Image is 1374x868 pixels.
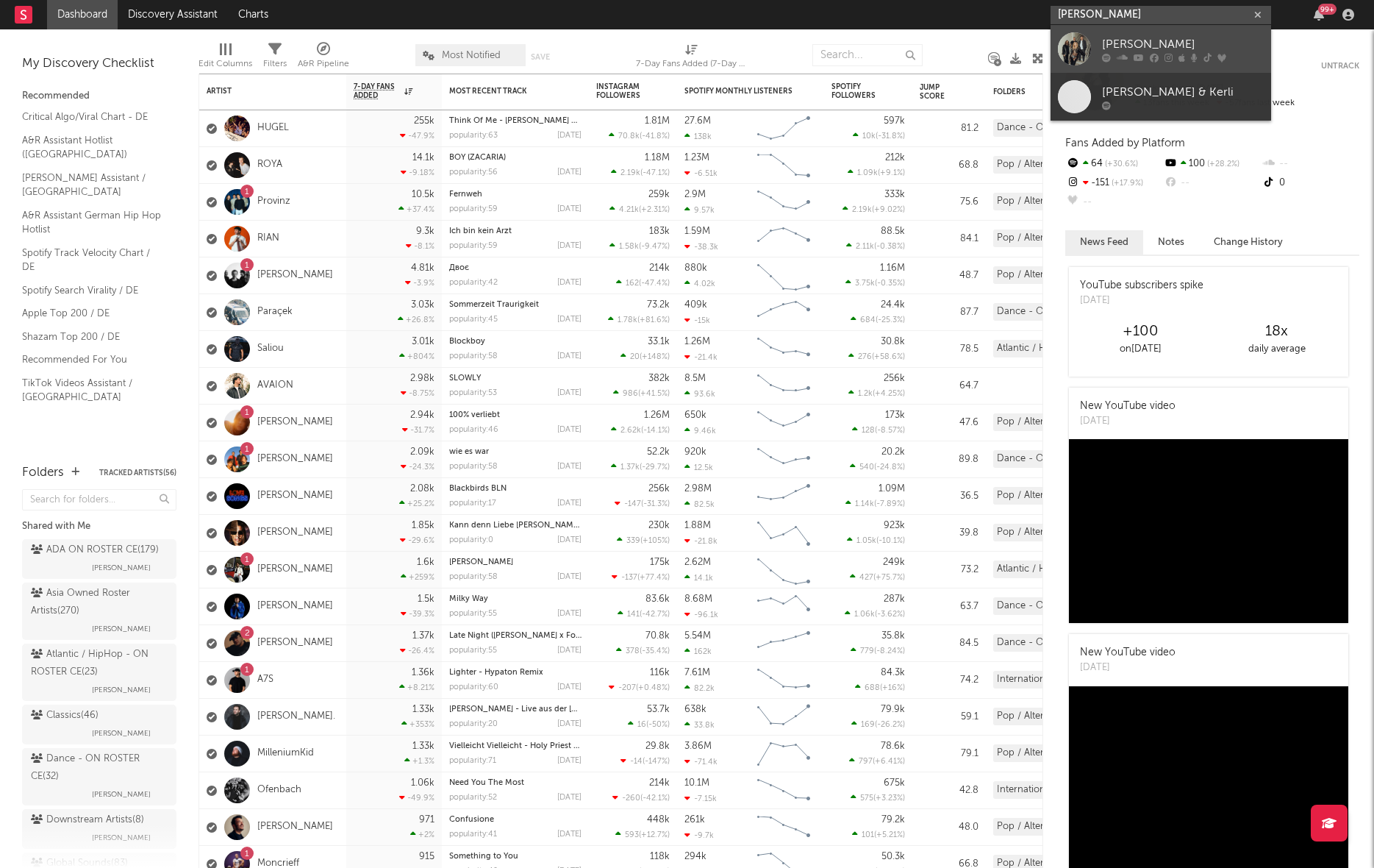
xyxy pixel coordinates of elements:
div: 100 [1163,154,1261,174]
div: -8.75 % [401,388,434,398]
div: [DATE] [557,242,582,250]
svg: Chart title [751,110,817,147]
div: [DATE] [557,316,582,324]
div: 2.09k [410,447,434,457]
input: Search for artists [1051,6,1271,24]
div: 2.9M [684,190,706,199]
span: -31.8 % [878,132,903,140]
div: 255k [414,116,434,126]
a: [PERSON_NAME] [257,637,333,650]
span: 1.37k [620,463,640,472]
div: A&R Pipeline [298,37,349,79]
span: 2.62k [620,427,641,435]
div: 52.2k [647,447,670,457]
span: [PERSON_NAME] [92,681,151,699]
div: -- [1065,193,1163,212]
div: popularity: 42 [449,279,498,287]
a: A&R Assistant German Hip Hop Hotlist [22,207,162,238]
svg: Chart title [751,294,817,331]
a: Think Of Me - [PERSON_NAME] Remix [449,117,595,125]
div: +100 [1073,323,1209,341]
div: ( ) [611,462,670,472]
button: Notes [1143,230,1199,255]
span: -0.35 % [877,280,903,288]
a: Shazam Top 200 / DE [22,329,162,345]
div: [DATE] [557,168,582,177]
div: popularity: 56 [449,168,498,177]
a: Asia Owned Roster Artists(270)[PERSON_NAME] [22,583,176,640]
div: [DATE] [557,205,582,213]
div: ( ) [848,388,905,398]
div: Pop / Alternative - ON ROSTER CE (49) [993,156,1122,174]
svg: Chart title [751,257,817,294]
div: ( ) [850,462,905,472]
div: 1.16M [880,263,905,273]
a: Dance - ON ROSTER CE(32)[PERSON_NAME] [22,748,176,805]
div: popularity: 58 [449,463,498,471]
button: Save [531,53,550,61]
a: Sommerzeit Traurigkeit [449,301,539,309]
div: 30.8k [881,337,905,346]
div: 84.1 [920,230,978,248]
div: popularity: 63 [449,132,498,140]
div: Edit Columns [198,55,252,73]
a: RIAN [257,232,279,245]
div: 4.81k [411,263,434,273]
div: 259k [648,190,670,199]
div: [DATE] [557,132,582,140]
div: 333k [884,190,905,199]
div: Ich bin kein Arzt [449,227,582,235]
div: ( ) [842,204,905,214]
div: -6.51k [684,168,718,178]
a: ROYA [257,159,282,171]
a: [PERSON_NAME] Assistant / [GEOGRAPHIC_DATA] [22,170,162,200]
a: A7S [257,674,273,686]
span: -41.8 % [642,132,668,140]
span: +58.6 % [874,353,903,361]
div: ( ) [852,425,905,435]
span: 20 [630,353,640,361]
div: 75.6 [920,193,978,211]
svg: Chart title [751,221,817,257]
span: +2.31 % [641,206,668,214]
div: ( ) [613,388,670,398]
div: ( ) [620,352,670,361]
div: Folders [993,88,1103,96]
div: 88.5k [881,227,905,236]
div: -8.1 % [406,241,434,251]
div: 48.7 [920,267,978,285]
a: [PERSON_NAME] [257,490,333,502]
svg: Chart title [751,331,817,368]
div: Двоє [449,264,582,272]
div: Classics ( 46 ) [31,707,99,725]
span: +17.9 % [1109,179,1143,188]
div: [DATE] [557,426,582,434]
span: 2.19k [620,169,640,177]
div: [DATE] [557,352,582,360]
span: +28.2 % [1205,160,1239,168]
span: -14.1 % [643,427,668,435]
div: Downstream Artists ( 8 ) [31,811,144,829]
div: [DATE] [557,463,582,471]
span: 986 [623,390,638,398]
div: -15k [684,316,710,325]
a: [PERSON_NAME] [257,600,333,613]
div: ADA ON ROSTER CE ( 179 ) [31,541,159,559]
a: Vielleicht Vielleicht - Holy Priest & elMefti Remix [449,742,634,750]
div: 10.5k [412,190,434,199]
div: Dance - ON ROSTER CE (32) [993,303,1122,321]
div: Instagram Followers [596,82,648,100]
div: Dance - ON ROSTER CE (32) [993,119,1122,137]
div: Filters [263,55,287,73]
a: Need You The Most [449,779,524,787]
a: [PERSON_NAME] [257,821,333,833]
div: ( ) [616,278,670,288]
div: 93.6k [684,389,715,399]
a: [PERSON_NAME] [257,416,333,429]
div: Pop / Alternative - ON ROSTER CE (49) [993,266,1122,284]
button: Tracked Artists(56) [99,469,176,477]
div: 2.98k [410,374,434,383]
div: popularity: 46 [449,426,498,434]
span: [PERSON_NAME] [92,829,151,847]
a: [PERSON_NAME] & Kerli [1051,73,1271,121]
